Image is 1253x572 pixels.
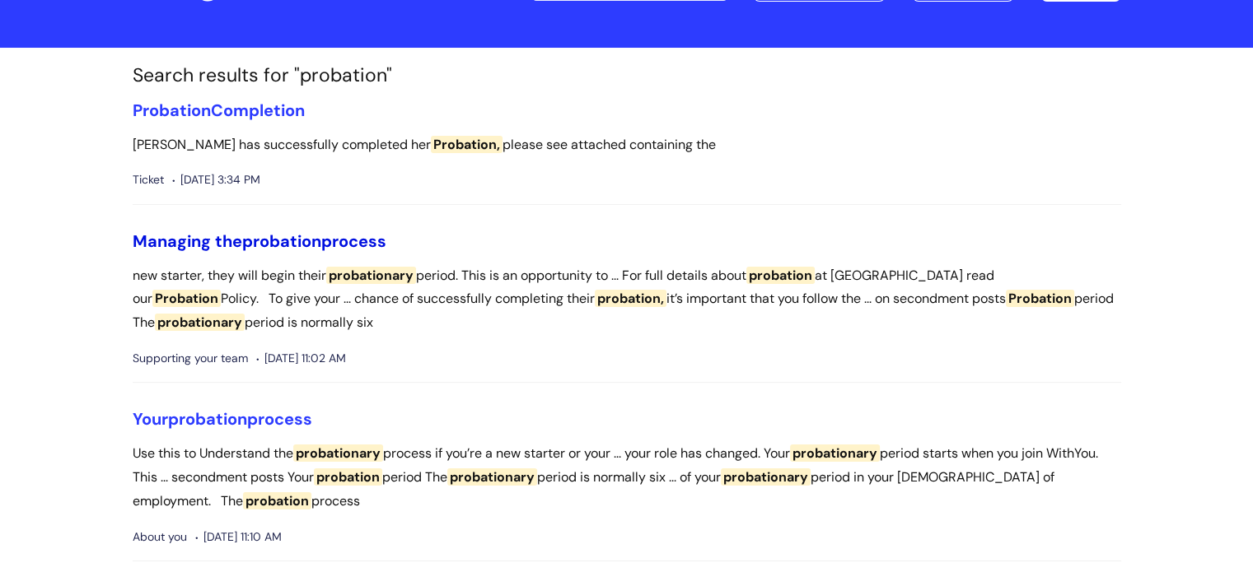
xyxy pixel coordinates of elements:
[133,170,164,190] span: Ticket
[133,264,1121,335] p: new starter, they will begin their period. This is an opportunity to ... For full details about a...
[133,100,305,121] a: ProbationCompletion
[256,348,346,369] span: [DATE] 11:02 AM
[133,408,312,430] a: Yourprobationprocess
[243,492,311,509] span: probation
[133,133,1121,157] p: [PERSON_NAME] has successfully completed her please see attached containing the
[152,290,221,307] span: Probation
[168,408,247,430] span: probation
[133,64,1121,87] h1: Search results for "probation"
[133,100,211,121] span: Probation
[133,230,386,252] a: Managing theprobationprocess
[746,267,815,284] span: probation
[314,468,382,486] span: probation
[721,468,811,486] span: probationary
[447,468,537,486] span: probationary
[195,527,282,547] span: [DATE] 11:10 AM
[133,442,1121,513] p: Use this to Understand the process if you’re a new starter or your ... your role has changed. You...
[293,444,383,462] span: probationary
[133,527,187,547] span: About you
[1006,290,1074,307] span: Probation
[242,230,321,252] span: probation
[790,444,880,462] span: probationary
[172,170,260,190] span: [DATE] 3:34 PM
[133,348,248,369] span: Supporting your team
[326,267,416,284] span: probationary
[155,314,245,331] span: probationary
[431,136,503,153] span: Probation,
[595,290,666,307] span: probation,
